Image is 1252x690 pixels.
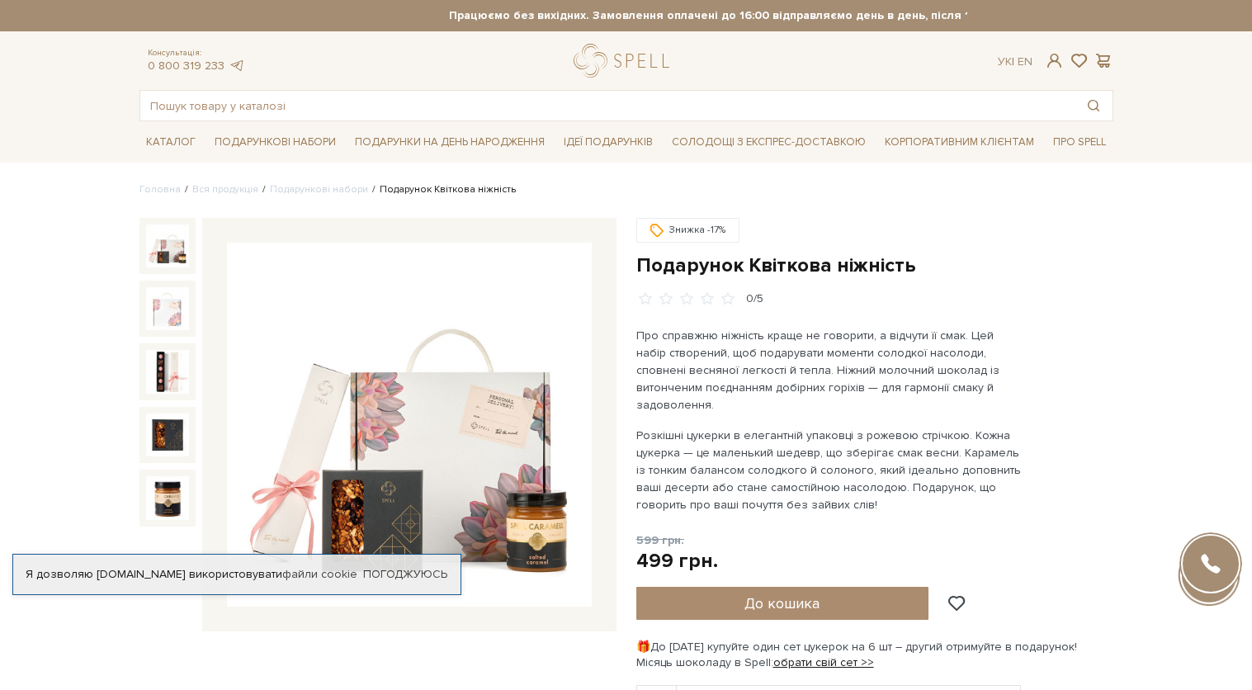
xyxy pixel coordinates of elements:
[1046,130,1113,155] span: Про Spell
[146,476,189,519] img: Подарунок Квіткова ніжність
[665,128,872,156] a: Солодощі з експрес-доставкою
[878,128,1041,156] a: Корпоративним клієнтам
[368,182,516,197] li: Подарунок Квіткова ніжність
[139,183,181,196] a: Головна
[146,414,189,456] img: Подарунок Квіткова ніжність
[192,183,258,196] a: Вся продукція
[227,243,592,607] img: Подарунок Квіткова ніжність
[146,350,189,393] img: Подарунок Квіткова ніжність
[148,59,224,73] a: 0 800 319 233
[746,291,763,307] div: 0/5
[636,327,1023,414] p: Про справжню ніжність краще не говорити, а відчути її смак. Цей набір створений, щоб подарувати м...
[13,567,461,582] div: Я дозволяю [DOMAIN_NAME] використовувати
[636,218,739,243] div: Знижка -17%
[1012,54,1014,69] span: |
[140,91,1075,121] input: Пошук товару у каталозі
[348,130,551,155] span: Подарунки на День народження
[557,130,659,155] span: Ідеї подарунків
[229,59,245,73] a: telegram
[139,130,202,155] span: Каталог
[636,427,1023,513] p: Розкішні цукерки в елегантній упаковці з рожевою стрічкою. Кожна цукерка — це маленький шедевр, щ...
[363,567,447,582] a: Погоджуюсь
[636,640,1113,669] div: 🎁До [DATE] купуйте один сет цукерок на 6 шт – другий отримуйте в подарунок! Місяць шоколаду в Spell:
[282,567,357,581] a: файли cookie
[208,130,343,155] span: Подарункові набори
[270,183,368,196] a: Подарункові набори
[146,287,189,330] img: Подарунок Квіткова ніжність
[636,587,929,620] button: До кошика
[146,224,189,267] img: Подарунок Квіткова ніжність
[1018,54,1032,69] a: En
[773,655,874,669] a: обрати свій сет >>
[636,548,718,574] div: 499 грн.
[1075,91,1113,121] button: Пошук товару у каталозі
[998,54,1032,69] div: Ук
[148,48,245,59] span: Консультація:
[744,594,820,612] span: До кошика
[636,533,684,547] span: 599 грн.
[636,253,1113,278] h1: Подарунок Квіткова ніжність
[574,44,677,78] a: logo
